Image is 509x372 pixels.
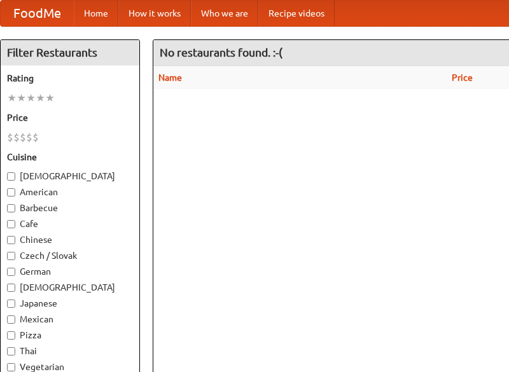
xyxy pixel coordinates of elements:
input: Japanese [7,300,15,308]
li: ★ [36,91,45,105]
input: Thai [7,347,15,355]
h5: Cuisine [7,151,133,163]
input: Czech / Slovak [7,252,15,260]
a: Name [158,72,182,83]
li: ★ [7,91,17,105]
label: Japanese [7,297,133,310]
input: [DEMOGRAPHIC_DATA] [7,172,15,181]
li: ★ [26,91,36,105]
h5: Rating [7,72,133,85]
a: Price [452,72,473,83]
input: Cafe [7,220,15,228]
input: Mexican [7,315,15,324]
input: [DEMOGRAPHIC_DATA] [7,284,15,292]
li: ★ [45,91,55,105]
li: ★ [17,91,26,105]
label: [DEMOGRAPHIC_DATA] [7,281,133,294]
h4: Filter Restaurants [1,40,139,65]
ng-pluralize: No restaurants found. :-( [160,46,282,59]
input: German [7,268,15,276]
a: How it works [118,1,191,26]
input: American [7,188,15,196]
li: $ [7,130,13,144]
input: Barbecue [7,204,15,212]
input: Vegetarian [7,363,15,371]
input: Pizza [7,331,15,340]
li: $ [26,130,32,144]
label: [DEMOGRAPHIC_DATA] [7,170,133,183]
a: Home [74,1,118,26]
a: FoodMe [1,1,74,26]
li: $ [13,130,20,144]
label: Mexican [7,313,133,326]
input: Chinese [7,236,15,244]
label: American [7,186,133,198]
label: Thai [7,345,133,357]
li: $ [32,130,39,144]
h5: Price [7,111,133,124]
label: Chinese [7,233,133,246]
a: Recipe videos [258,1,335,26]
a: Who we are [191,1,258,26]
label: Czech / Slovak [7,249,133,262]
label: German [7,265,133,278]
li: $ [20,130,26,144]
label: Cafe [7,217,133,230]
label: Barbecue [7,202,133,214]
label: Pizza [7,329,133,341]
